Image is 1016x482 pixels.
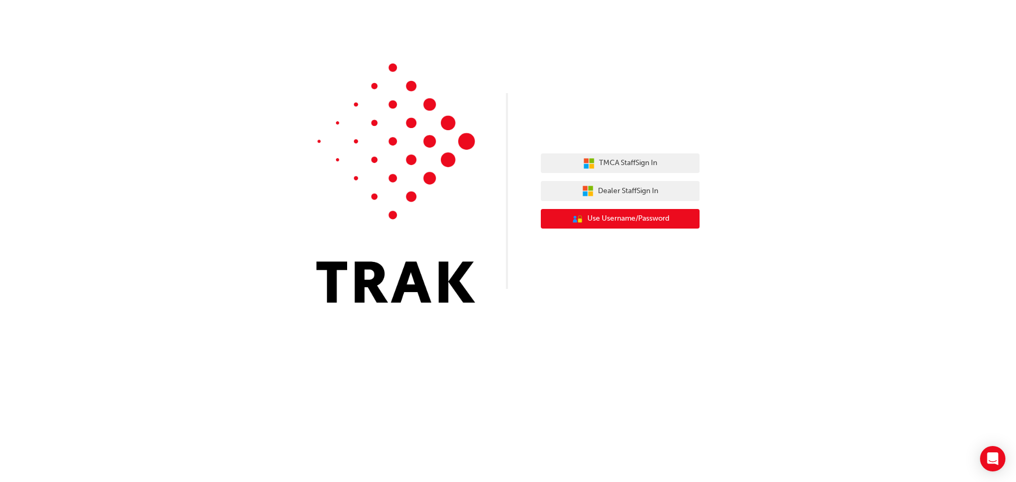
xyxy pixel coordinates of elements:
img: Trak [316,63,475,303]
button: TMCA StaffSign In [541,153,700,174]
span: Dealer Staff Sign In [598,185,658,197]
div: Open Intercom Messenger [980,446,1005,471]
span: TMCA Staff Sign In [599,157,657,169]
span: Use Username/Password [587,213,669,225]
button: Use Username/Password [541,209,700,229]
button: Dealer StaffSign In [541,181,700,201]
